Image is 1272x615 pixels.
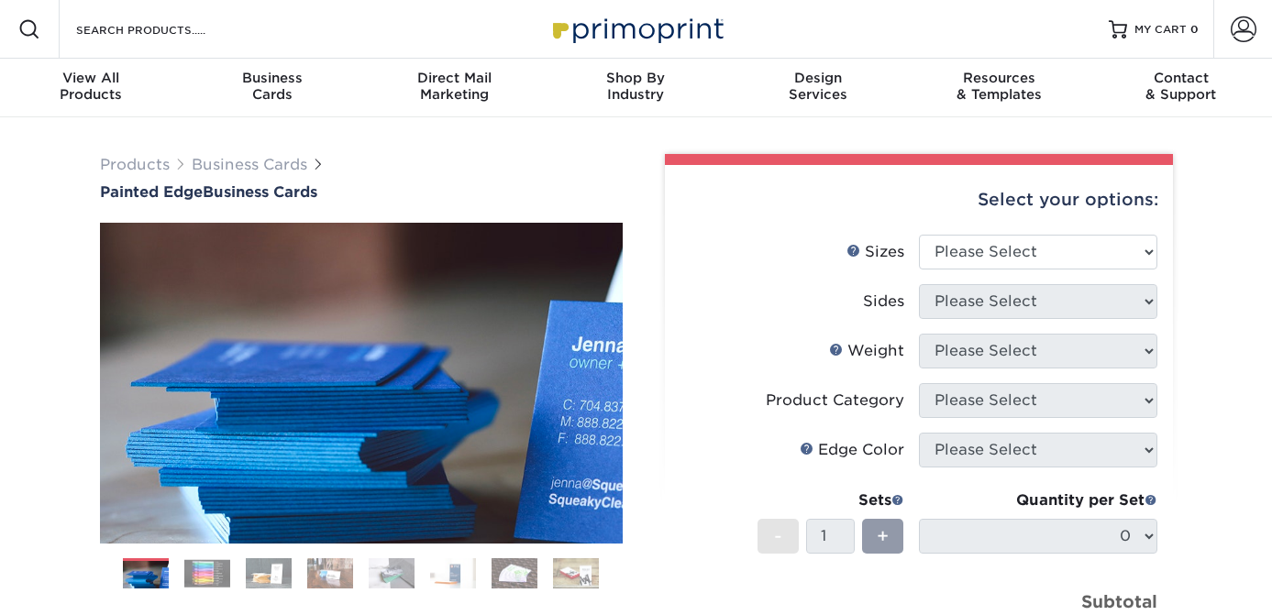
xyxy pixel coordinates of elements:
div: & Support [1090,70,1272,103]
img: Business Cards 02 [184,559,230,588]
span: - [774,522,782,550]
a: Contact& Support [1090,59,1272,117]
span: Business [182,70,363,86]
a: Business Cards [192,156,307,173]
input: SEARCH PRODUCTS..... [74,18,253,40]
span: Design [727,70,909,86]
a: Shop ByIndustry [545,59,726,117]
span: Resources [909,70,1090,86]
span: 0 [1190,23,1199,36]
div: & Templates [909,70,1090,103]
span: + [877,522,889,550]
div: Cards [182,70,363,103]
span: Contact [1090,70,1272,86]
span: Shop By [545,70,726,86]
span: MY CART [1134,22,1187,38]
a: Products [100,156,170,173]
div: Services [727,70,909,103]
img: Business Cards 07 [492,557,537,589]
div: Quantity per Set [919,489,1157,511]
img: Business Cards 05 [369,557,415,589]
strong: Subtotal [1081,591,1157,611]
div: Sets [758,489,904,511]
div: Product Category [766,390,904,412]
a: Resources& Templates [909,59,1090,117]
div: Sides [863,291,904,313]
img: Business Cards 01 [123,552,169,598]
h1: Business Cards [100,183,623,201]
div: Select your options: [680,165,1158,235]
a: Painted EdgeBusiness Cards [100,183,623,201]
div: Edge Color [800,439,904,461]
img: Business Cards 03 [246,557,292,589]
img: Business Cards 04 [307,557,353,589]
div: Sizes [846,241,904,263]
span: Painted Edge [100,183,203,201]
a: Direct MailMarketing [363,59,545,117]
img: Business Cards 08 [553,557,599,589]
span: Direct Mail [363,70,545,86]
img: Primoprint [545,9,728,49]
img: Business Cards 06 [430,557,476,589]
a: BusinessCards [182,59,363,117]
a: DesignServices [727,59,909,117]
div: Industry [545,70,726,103]
div: Weight [829,340,904,362]
div: Marketing [363,70,545,103]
